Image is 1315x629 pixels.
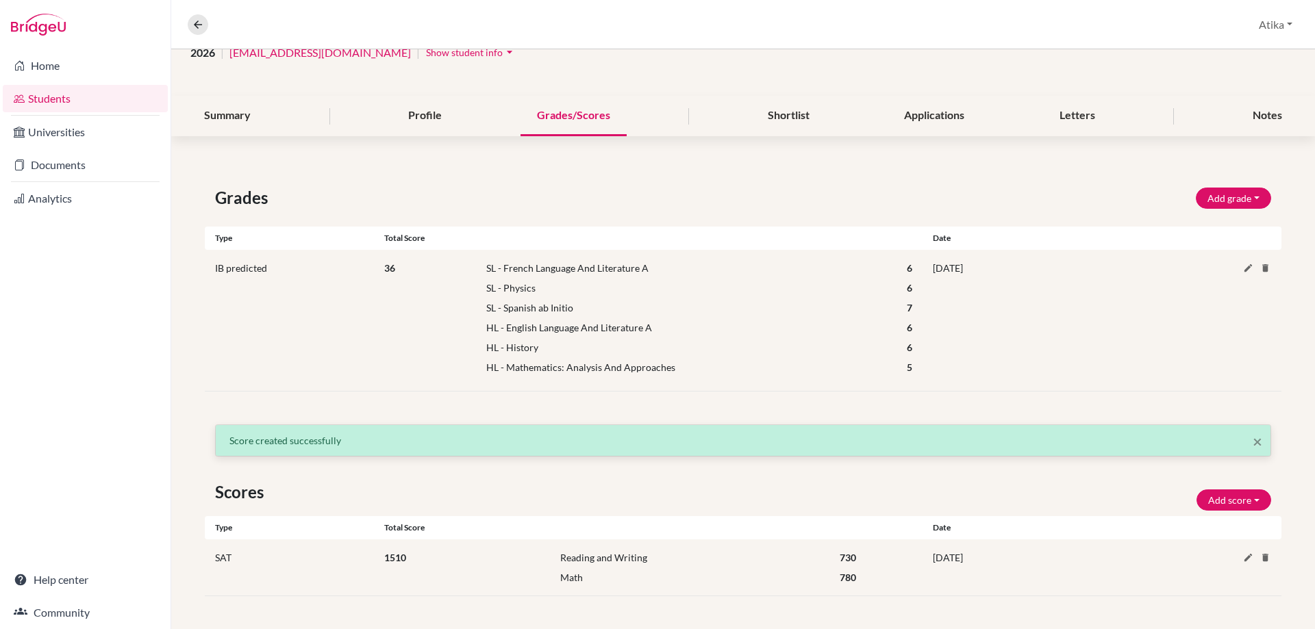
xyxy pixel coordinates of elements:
[1196,188,1271,209] button: Add grade
[476,340,897,355] div: HL - History
[1236,96,1299,136] div: Notes
[384,550,560,585] div: 1510
[374,261,465,380] div: 36
[425,42,517,63] button: Show student infoarrow_drop_down
[897,281,923,295] div: 6
[3,566,168,593] a: Help center
[888,96,981,136] div: Applications
[503,45,516,59] i: arrow_drop_down
[3,52,168,79] a: Home
[205,522,384,534] div: Type
[384,522,923,534] div: Total score
[829,550,923,565] div: 730
[188,96,267,136] div: Summary
[11,14,66,36] img: Bridge-U
[897,261,923,275] div: 6
[1253,433,1262,450] button: Close
[3,151,168,179] a: Documents
[476,360,897,374] div: HL - Mathematics: Analysis And Approaches
[923,261,1192,380] div: [DATE]
[229,433,1257,448] p: Score created successfully
[1043,96,1112,136] div: Letters
[3,599,168,626] a: Community
[384,232,923,244] div: Total score
[476,300,897,315] div: SL - Spanish ab Initio
[476,320,897,335] div: HL - English Language And Literature A
[3,85,168,112] a: Students
[1197,489,1271,511] button: Add score
[923,232,1192,244] div: Date
[1253,431,1262,451] span: ×
[923,522,1102,534] div: Date
[923,550,1232,585] div: [DATE]
[1253,12,1299,38] button: Atika
[897,360,923,374] div: 5
[476,261,897,275] div: SL - French Language And Literature A
[392,96,458,136] div: Profile
[521,96,627,136] div: Grades/Scores
[751,96,826,136] div: Shortlist
[3,118,168,146] a: Universities
[476,281,897,295] div: SL - Physics
[205,261,384,380] div: IB predicted
[215,185,273,210] span: Grades
[229,44,411,61] a: [EMAIL_ADDRESS][DOMAIN_NAME]
[550,570,829,585] div: Math
[221,44,224,61] span: |
[829,570,923,585] div: 780
[426,47,503,58] span: Show student info
[897,320,923,335] div: 6
[190,44,215,61] span: 2026
[205,232,384,244] div: Type
[550,550,829,565] div: Reading and Writing
[3,185,168,212] a: Analytics
[215,480,269,504] span: Scores
[897,340,923,355] div: 6
[897,300,923,315] div: 7
[416,44,420,61] span: |
[205,550,384,585] div: SAT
